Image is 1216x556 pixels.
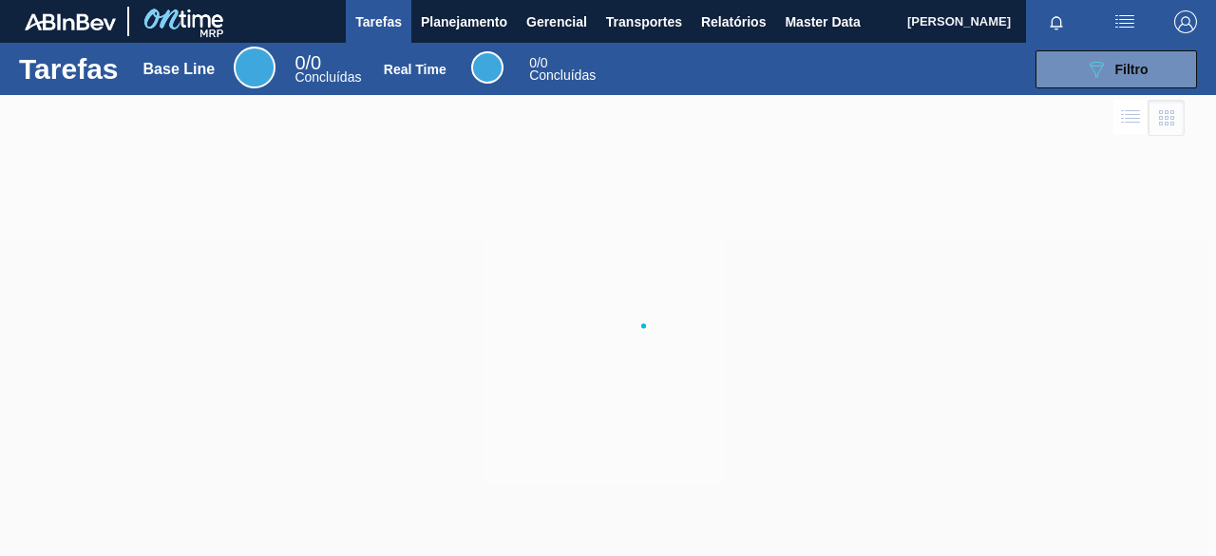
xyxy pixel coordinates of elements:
[785,10,860,33] span: Master Data
[355,10,402,33] span: Tarefas
[25,13,116,30] img: TNhmsLtSVTkK8tSr43FrP2fwEKptu5GPRR3wAAAABJRU5ErkJggg==
[529,55,547,70] span: / 0
[19,58,119,80] h1: Tarefas
[294,52,321,73] span: / 0
[294,69,361,85] span: Concluídas
[294,52,305,73] span: 0
[143,61,216,78] div: Base Line
[1115,62,1149,77] span: Filtro
[606,10,682,33] span: Transportes
[471,51,503,84] div: Real Time
[529,67,596,83] span: Concluídas
[526,10,587,33] span: Gerencial
[1035,50,1197,88] button: Filtro
[529,57,596,82] div: Real Time
[529,55,537,70] span: 0
[294,55,361,84] div: Base Line
[1174,10,1197,33] img: Logout
[384,62,446,77] div: Real Time
[1113,10,1136,33] img: userActions
[234,47,275,88] div: Base Line
[421,10,507,33] span: Planejamento
[1026,9,1087,35] button: Notificações
[701,10,766,33] span: Relatórios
